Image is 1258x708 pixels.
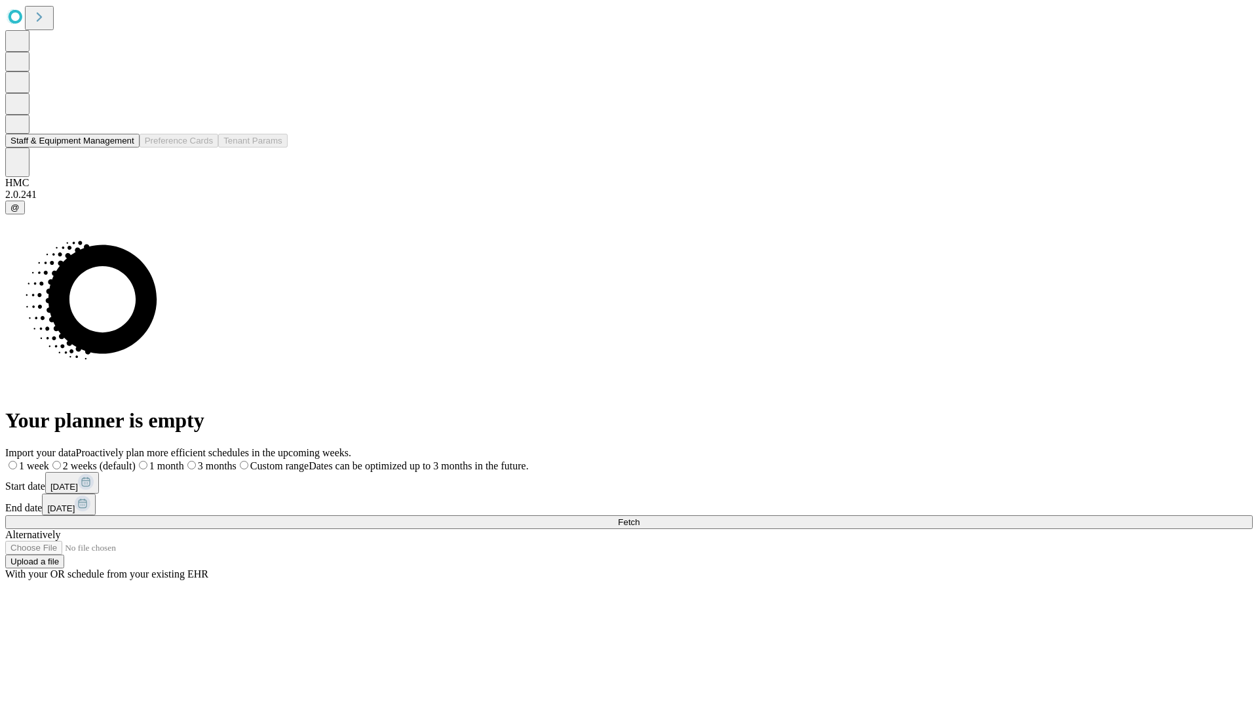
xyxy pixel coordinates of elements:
button: Staff & Equipment Management [5,134,140,147]
div: Start date [5,472,1253,494]
span: With your OR schedule from your existing EHR [5,568,208,580]
span: @ [10,203,20,212]
button: @ [5,201,25,214]
h1: Your planner is empty [5,408,1253,433]
span: Dates can be optimized up to 3 months in the future. [309,460,528,471]
span: 3 months [198,460,237,471]
span: 2 weeks (default) [63,460,136,471]
button: Preference Cards [140,134,218,147]
span: Custom range [250,460,309,471]
input: 2 weeks (default) [52,461,61,469]
button: [DATE] [42,494,96,515]
button: Fetch [5,515,1253,529]
span: Import your data [5,447,76,458]
div: 2.0.241 [5,189,1253,201]
div: HMC [5,177,1253,189]
span: Fetch [618,517,639,527]
span: 1 month [149,460,184,471]
div: End date [5,494,1253,515]
button: Upload a file [5,555,64,568]
span: [DATE] [50,482,78,492]
button: [DATE] [45,472,99,494]
button: Tenant Params [218,134,288,147]
input: 3 months [187,461,196,469]
span: Proactively plan more efficient schedules in the upcoming weeks. [76,447,351,458]
input: 1 month [139,461,147,469]
span: 1 week [19,460,49,471]
span: Alternatively [5,529,60,540]
span: [DATE] [47,503,75,513]
input: 1 week [9,461,17,469]
input: Custom rangeDates can be optimized up to 3 months in the future. [240,461,248,469]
